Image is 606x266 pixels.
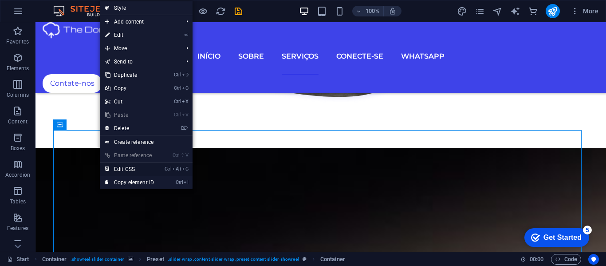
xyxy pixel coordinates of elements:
[100,55,179,68] a: Send to
[100,28,159,42] a: ⏎Edit
[215,6,226,16] button: reload
[174,72,181,78] i: Ctrl
[571,7,598,16] span: More
[457,6,467,16] i: Design (Ctrl+Alt+Y)
[11,145,25,152] p: Boxes
[7,91,29,99] p: Columns
[42,254,67,265] span: Click to select. Double-click to edit
[352,6,384,16] button: 100%
[320,254,345,265] span: Click to select. Double-click to edit
[536,256,537,262] span: :
[66,2,75,11] div: 5
[5,171,30,179] p: Accordion
[100,1,193,15] a: Style
[100,163,159,176] a: CtrlAltCEdit CSS
[182,112,188,118] i: V
[71,254,124,265] span: . showreel-slider-container
[492,6,503,16] button: navigator
[182,72,188,78] i: D
[100,108,159,122] a: CtrlVPaste
[475,6,485,16] i: Pages (Ctrl+Alt+S)
[147,254,164,265] span: Click to select. Double-click to edit
[174,85,181,91] i: Ctrl
[42,254,345,265] nav: breadcrumb
[510,6,521,16] button: text_generator
[165,166,172,172] i: Ctrl
[174,99,181,104] i: Ctrl
[389,7,397,15] i: On resize automatically adjust zoom level to fit chosen device.
[366,6,380,16] h6: 100%
[182,99,188,104] i: X
[185,152,188,158] i: V
[168,254,299,265] span: . slider-wrap .content-slider-wrap .preset-content-slider-showreel
[184,32,188,38] i: ⏎
[528,6,539,16] button: commerce
[182,85,188,91] i: C
[100,82,159,95] a: CtrlCCopy
[7,254,29,265] a: Click to cancel selection. Double-click to open Pages
[181,152,185,158] i: ⇧
[492,6,503,16] i: Navigator
[457,6,468,16] button: design
[475,6,485,16] button: pages
[8,118,28,125] p: Content
[100,42,179,55] span: Move
[303,257,307,262] i: This element is a customizable preset
[100,68,159,82] a: CtrlDDuplicate
[546,4,560,18] button: publish
[128,257,133,262] i: This element contains a background
[100,149,159,162] a: Ctrl⇧VPaste reference
[197,6,208,16] button: Click here to leave preview mode and continue editing
[172,166,181,172] i: Alt
[7,65,29,72] p: Elements
[530,254,543,265] span: 00 00
[182,166,188,172] i: C
[176,179,183,185] i: Ctrl
[510,6,520,16] i: AI Writer
[10,198,26,205] p: Tables
[7,4,72,23] div: Get Started 5 items remaining, 0% complete
[233,6,244,16] i: Save (Ctrl+S)
[100,122,159,135] a: ⌦Delete
[216,6,226,16] i: Reload page
[181,125,188,131] i: ⌦
[567,4,602,18] button: More
[26,10,64,18] div: Get Started
[173,152,180,158] i: Ctrl
[547,6,558,16] i: Publish
[7,225,28,232] p: Features
[551,254,581,265] button: Code
[233,6,244,16] button: save
[555,254,577,265] span: Code
[174,112,181,118] i: Ctrl
[100,15,179,28] span: Add content
[528,6,538,16] i: Commerce
[100,176,159,189] a: CtrlICopy element ID
[100,135,193,149] a: Create reference
[51,6,118,16] img: Editor Logo
[184,179,188,185] i: I
[588,254,599,265] button: Usercentrics
[6,38,29,45] p: Favorites
[100,95,159,108] a: CtrlXCut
